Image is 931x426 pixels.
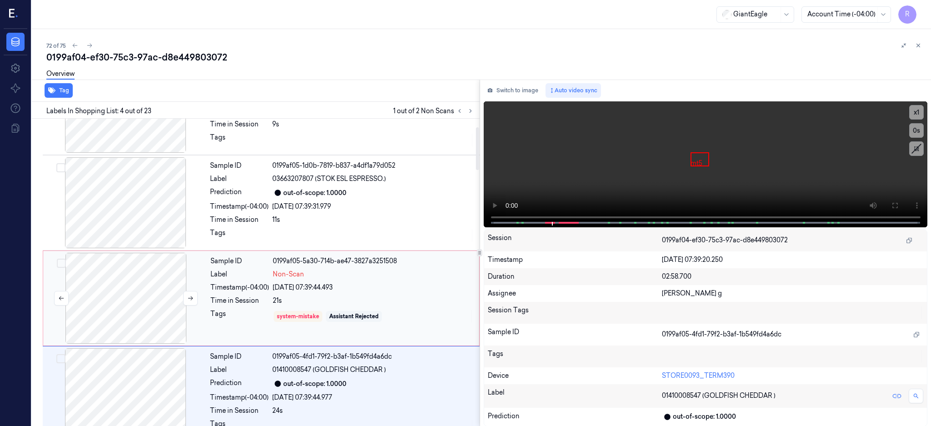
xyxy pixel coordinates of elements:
[210,215,269,225] div: Time in Session
[57,259,66,268] button: Select row
[210,365,269,375] div: Label
[46,51,924,64] div: 0199af04-ef30-75c3-97ac-d8e449803072
[662,236,788,245] span: 0199af04-ef30-75c3-97ac-d8e449803072
[662,391,776,401] span: 01410008547 (GOLDFISH CHEDDAR )
[273,296,474,306] div: 21s
[662,272,923,281] div: 02:58.700
[283,188,346,198] div: out-of-scope: 1.0000
[662,255,923,265] div: [DATE] 07:39:20.250
[488,411,662,422] div: Prediction
[488,255,662,265] div: Timestamp
[210,174,269,184] div: Label
[56,163,65,172] button: Select row
[662,330,781,339] span: 0199af05-4fd1-79f2-b3af-1b549fd4a6dc
[45,83,73,98] button: Tag
[488,371,662,381] div: Device
[393,105,476,116] span: 1 out of 2 Non Scans
[488,233,662,248] div: Session
[488,306,662,320] div: Session Tags
[272,352,474,361] div: 0199af05-4fd1-79f2-b3af-1b549fd4a6dc
[283,379,346,389] div: out-of-scope: 1.0000
[277,312,319,321] div: system-mistake
[272,202,474,211] div: [DATE] 07:39:31.979
[484,83,542,98] button: Switch to image
[488,272,662,281] div: Duration
[329,312,379,321] div: Assistant Rejected
[210,161,269,170] div: Sample ID
[488,289,662,298] div: Assignee
[272,393,474,402] div: [DATE] 07:39:44.977
[210,352,269,361] div: Sample ID
[272,406,474,416] div: 24s
[56,354,65,363] button: Select row
[488,388,662,404] div: Label
[210,228,269,243] div: Tags
[272,174,386,184] span: 03663207807 (STOK ESL ESPRESSO.)
[909,105,924,120] button: x1
[662,371,923,381] div: STORE0093_TERM390
[210,406,269,416] div: Time in Session
[662,289,923,298] div: [PERSON_NAME] g
[210,256,269,266] div: Sample ID
[210,296,269,306] div: Time in Session
[46,42,66,50] span: 72 of 75
[210,378,269,389] div: Prediction
[272,215,474,225] div: 11s
[210,133,269,147] div: Tags
[210,283,269,292] div: Timestamp (-04:00)
[272,161,474,170] div: 0199af05-1d0b-7819-b837-a4df1a79d052
[488,349,662,364] div: Tags
[273,256,474,266] div: 0199af05-5a30-714b-ae47-3827a3251508
[898,5,916,24] button: R
[46,69,75,80] a: Overview
[273,283,474,292] div: [DATE] 07:39:44.493
[909,123,924,138] button: 0s
[210,187,269,198] div: Prediction
[46,106,151,116] span: Labels In Shopping List: 4 out of 23
[546,83,601,98] button: Auto video sync
[273,270,304,279] span: Non-Scan
[210,393,269,402] div: Timestamp (-04:00)
[210,270,269,279] div: Label
[272,365,386,375] span: 01410008547 (GOLDFISH CHEDDAR )
[673,412,736,421] div: out-of-scope: 1.0000
[210,309,269,324] div: Tags
[210,120,269,129] div: Time in Session
[272,120,474,129] div: 9s
[488,327,662,342] div: Sample ID
[210,202,269,211] div: Timestamp (-04:00)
